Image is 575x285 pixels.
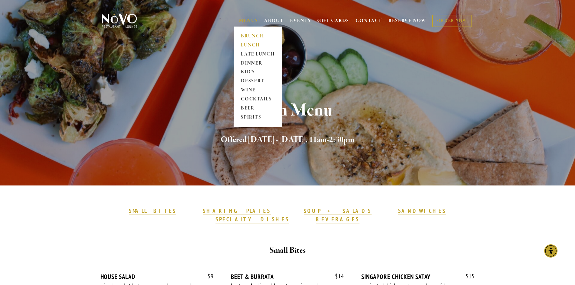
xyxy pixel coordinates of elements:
[101,273,214,280] div: HOUSE SALAD
[239,68,277,77] a: KID'S
[239,41,277,50] a: LUNCH
[203,207,270,215] a: SHARING PLATES
[239,59,277,68] a: DINNER
[304,207,371,215] a: SOUP + SALADS
[239,86,277,95] a: WINE
[466,273,469,280] span: $
[216,216,289,223] strong: SPECIALTY DISHES
[216,216,289,223] a: SPECIALTY DISHES
[239,77,277,86] a: DESSERT
[239,95,277,104] a: COCKTAILS
[329,273,344,280] span: 14
[239,18,258,24] a: MENUS
[101,13,138,28] img: Novo Restaurant &amp; Lounge
[202,273,214,280] span: 9
[239,113,277,122] a: SPIRITS
[129,207,176,215] a: SMALL BITES
[264,18,284,24] a: ABOUT
[460,273,475,280] span: 15
[239,104,277,113] a: BEER
[398,207,446,215] a: SANDWICHES
[544,244,557,258] div: Accessibility Menu
[112,101,464,120] h1: Lunch Menu
[361,273,474,280] div: SINGAPORE CHICKEN SATAY
[335,273,338,280] span: $
[317,15,349,27] a: GIFT CARDS
[388,15,426,27] a: RESERVE NOW
[432,15,472,27] a: ORDER NOW
[239,32,277,41] a: BRUNCH
[231,273,344,280] div: BEET & BURRATA
[208,273,211,280] span: $
[356,15,382,27] a: CONTACT
[290,18,311,24] a: EVENTS
[316,216,360,223] strong: BEVERAGES
[270,245,305,256] strong: Small Bites
[112,134,464,146] h2: Offered [DATE] - [DATE], 11am-2:30pm
[239,50,277,59] a: LATE LUNCH
[316,216,360,223] a: BEVERAGES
